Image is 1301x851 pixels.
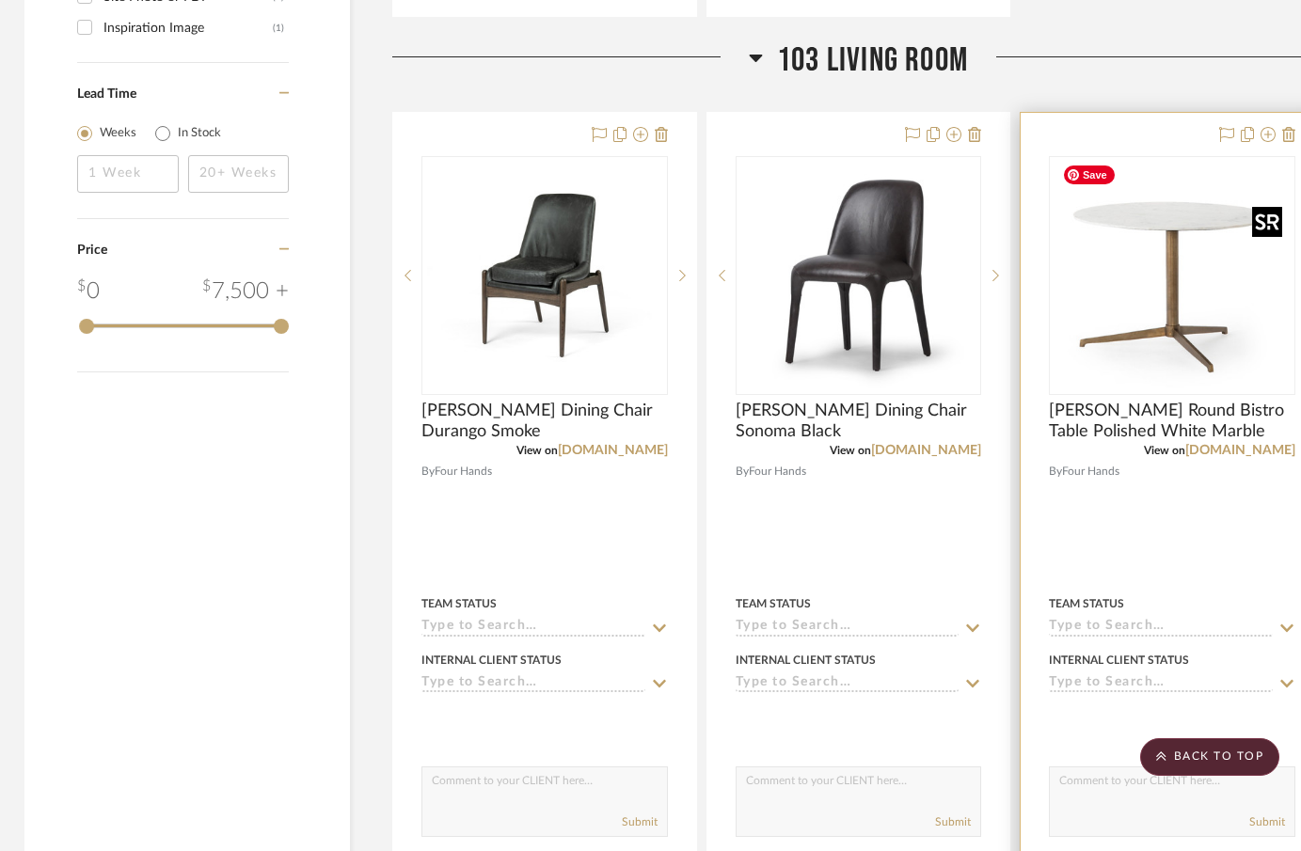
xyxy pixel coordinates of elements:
input: 1 Week [77,155,179,193]
div: Internal Client Status [421,652,562,669]
span: 103 Living Room [777,40,968,81]
div: 0 [737,157,981,394]
button: Submit [1249,813,1285,830]
div: Inspiration Image [103,13,273,43]
div: Internal Client Status [1049,652,1189,669]
span: By [736,463,749,481]
div: 0 [1050,157,1294,394]
input: Type to Search… [1049,619,1273,637]
span: Lead Time [77,87,136,101]
input: Type to Search… [1049,675,1273,693]
button: Submit [935,813,971,830]
button: Submit [622,813,658,830]
div: (1) [273,13,284,43]
input: 20+ Weeks [188,155,290,193]
div: 0 [77,275,100,308]
div: Internal Client Status [736,652,876,669]
span: Four Hands [1062,463,1119,481]
img: Braden Dining Chair Durango Smoke [427,158,662,393]
span: [PERSON_NAME] Dining Chair Durango Smoke [421,401,668,442]
div: 7,500 + [202,275,289,308]
div: Team Status [1049,595,1124,612]
span: By [1049,463,1062,481]
input: Type to Search… [736,675,960,693]
span: Save [1064,165,1115,184]
img: Helen Round Bistro Table Polished White Marble [1055,158,1290,393]
scroll-to-top-button: BACK TO TOP [1140,738,1279,776]
span: Four Hands [749,463,806,481]
span: By [421,463,435,481]
span: View on [830,445,871,456]
a: [DOMAIN_NAME] [558,444,668,457]
div: 4 [422,157,667,394]
span: View on [516,445,558,456]
span: [PERSON_NAME] Round Bistro Table Polished White Marble [1049,401,1295,442]
input: Type to Search… [736,619,960,637]
span: Four Hands [435,463,492,481]
input: Type to Search… [421,619,645,637]
input: Type to Search… [421,675,645,693]
label: Weeks [100,124,136,143]
div: Team Status [736,595,811,612]
a: [DOMAIN_NAME] [871,444,981,457]
img: Bensen Dining Chair Sonoma Black [740,158,976,393]
div: Team Status [421,595,497,612]
span: View on [1144,445,1185,456]
span: [PERSON_NAME] Dining Chair Sonoma Black [736,401,982,442]
span: Price [77,244,107,257]
a: [DOMAIN_NAME] [1185,444,1295,457]
label: In Stock [178,124,221,143]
